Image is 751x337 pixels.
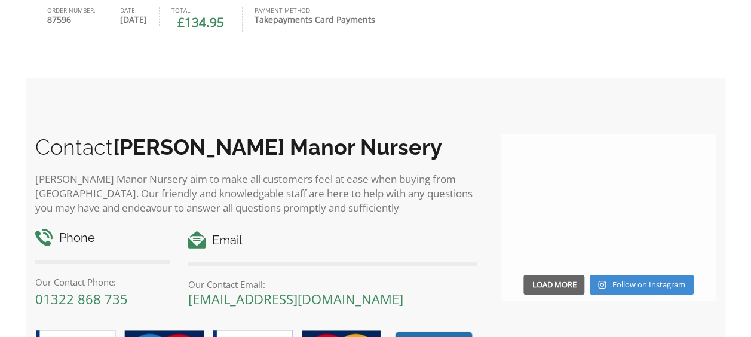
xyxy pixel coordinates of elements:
svg: Instagram [598,280,606,289]
h2: Contact [35,134,477,160]
span: £ [177,14,185,30]
a: 01322 868 735 [35,290,128,308]
p: Our Contact Phone: [35,275,171,289]
strong: Takepayments Card Payments [255,13,375,26]
a: Instagram Follow on Instagram [590,275,693,295]
strong: 87596 [47,13,96,26]
li: Total: [171,7,243,32]
p: Our Contact Email: [188,277,477,292]
strong: [DATE] [120,13,147,26]
h4: Email [188,231,477,250]
button: Load More [523,275,584,295]
p: [PERSON_NAME] Manor Nursery aim to make all customers feel at ease when buying from [GEOGRAPHIC_D... [35,172,477,215]
span: Follow on Instagram [612,279,685,290]
li: Order number: [47,7,108,26]
li: Payment method: [255,7,387,26]
h4: Phone [35,229,171,247]
b: [PERSON_NAME] Manor Nursery [113,134,442,160]
li: Date: [120,7,160,26]
span: Load More [532,279,576,290]
span: 134.95 [177,14,224,30]
a: [EMAIL_ADDRESS][DOMAIN_NAME] [188,290,403,308]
